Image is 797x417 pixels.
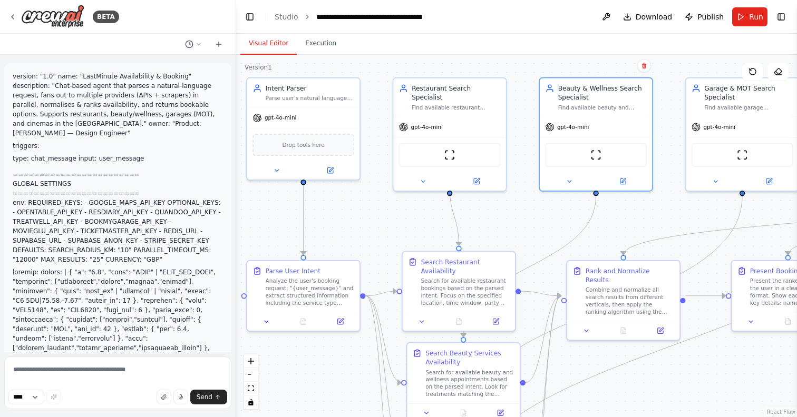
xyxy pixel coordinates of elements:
div: Search for available beauty and wellness appointments based on the parsed intent. Look for treatm... [425,369,514,398]
div: BETA [93,11,119,23]
span: gpt-4o-mini [265,114,297,122]
button: zoom out [244,368,258,382]
li: type: chat_message input: user_message [13,154,223,163]
button: Open in side panel [480,316,512,327]
span: Publish [697,12,724,22]
button: Switch to previous chat [181,38,206,51]
button: toggle interactivity [244,395,258,409]
button: No output available [284,316,323,327]
p: env: REQUIRED_KEYS: - GOOGLE_MAPS_API_KEY OPTIONAL_KEYS: - OPENTABLE_API_KEY - RESDIARY_API_KEY -... [13,198,223,264]
div: Parse User Intent [266,266,320,275]
g: Edge from aa55b738-c9bb-4880-b4e1-2b7ed3cff1db to 5da428fd-ebcd-4c10-8598-31bcde5b2902 [459,196,600,337]
img: ScrapeWebsiteTool [737,150,748,161]
div: Find available restaurant bookings matching the user's requirements by searching restaurant booki... [412,104,500,111]
button: Visual Editor [240,33,297,55]
button: Hide left sidebar [242,9,257,24]
div: Restaurant Search SpecialistFind available restaurant bookings matching the user's requirements b... [393,77,507,192]
button: No output available [604,325,643,336]
button: Download [619,7,677,26]
div: Rank and Normalize ResultsCombine and normalize all search results from different verticals, then... [566,260,681,341]
div: Version 1 [245,63,272,72]
a: React Flow attribution [767,409,795,415]
nav: breadcrumb [275,12,423,22]
g: Edge from af511c05-391a-416d-aaab-74d2236f6f4b to 9e9767d0-80b2-45b9-b8db-64441d42966e [445,187,463,246]
button: Open in side panel [645,325,676,336]
button: Execution [297,33,345,55]
g: Edge from a976e3bb-5d79-4ea8-af48-24fe9852f51f to be05c348-3d67-4aed-8349-74a44d4e8117 [299,185,308,255]
div: Restaurant Search Specialist [412,84,500,102]
g: Edge from 5da428fd-ebcd-4c10-8598-31bcde5b2902 to be520188-e1ac-4d3e-b02d-ef006d8f67d1 [526,291,561,387]
button: Open in side panel [597,176,648,187]
div: Beauty & Wellness Search Specialist [558,84,647,102]
button: Show right sidebar [774,9,789,24]
div: Garage & MOT Search Specialist [704,84,793,102]
img: ScrapeWebsiteTool [444,150,455,161]
button: Publish [681,7,728,26]
button: Improve this prompt [46,390,61,404]
p: version: "1.0" name: "LastMinute Availability & Booking" description: "Chat-based agent that pars... [13,72,223,138]
div: Search Restaurant AvailabilitySearch for available restaurant bookings based on the parsed intent... [402,251,516,331]
button: Delete node [637,59,651,73]
button: Open in side panel [304,165,356,176]
button: No output available [440,316,478,327]
div: Find available garage appointments for MOT tests, servicing, and repairs in {location} for {datet... [704,104,793,111]
span: Send [197,393,212,401]
a: Studio [275,13,298,21]
div: Parse user's natural language booking requests into structured intent with location, time prefere... [266,95,354,102]
span: gpt-4o-mini [557,123,589,131]
g: Edge from be05c348-3d67-4aed-8349-74a44d4e8117 to 5da428fd-ebcd-4c10-8598-31bcde5b2902 [366,291,402,387]
div: Intent Parser [266,84,354,93]
p: triggers: [13,141,223,151]
div: Beauty & Wellness Search SpecialistFind available beauty and wellness appointments (massage, nail... [539,77,653,192]
button: Click to speak your automation idea [173,390,188,404]
div: Combine and normalize all search results from different verticals, then apply the ranking algorit... [586,286,674,316]
img: Logo [21,5,84,28]
g: Edge from be520188-e1ac-4d3e-b02d-ef006d8f67d1 to 91fec66a-7052-4766-b62f-64cbc0010539 [686,291,726,300]
span: Download [636,12,673,22]
span: gpt-4o-mini [411,123,443,131]
button: zoom in [244,354,258,368]
button: Send [190,390,227,404]
button: Upload files [157,390,171,404]
div: React Flow controls [244,354,258,409]
div: Search Beauty Services Availability [425,349,514,367]
span: Drop tools here [282,141,324,150]
g: Edge from 9e9767d0-80b2-45b9-b8db-64441d42966e to be520188-e1ac-4d3e-b02d-ef006d8f67d1 [521,286,561,300]
span: Run [749,12,763,22]
button: Open in side panel [451,176,502,187]
h1: ======================== [13,188,223,198]
div: Analyze the user's booking request: "{user_message}" and extract structured information including... [266,277,354,307]
span: gpt-4o-mini [703,123,735,131]
div: Search for available restaurant bookings based on the parsed intent. Focus on the specified locat... [421,277,509,307]
button: Start a new chat [210,38,227,51]
button: fit view [244,382,258,395]
button: Open in side panel [743,176,795,187]
div: Intent ParserParse user's natural language booking requests into structured intent with location,... [246,77,361,181]
div: Search Restaurant Availability [421,257,509,276]
button: Run [732,7,767,26]
div: Rank and Normalize Results [586,266,674,285]
g: Edge from be05c348-3d67-4aed-8349-74a44d4e8117 to 9e9767d0-80b2-45b9-b8db-64441d42966e [366,286,397,300]
div: Parse User IntentAnalyze the user's booking request: "{user_message}" and extract structured info... [246,260,361,332]
h1: ======================== [13,170,223,179]
button: Open in side panel [325,316,356,327]
div: Find available beauty and wellness appointments (massage, nails, hair, spa treatments) matching t... [558,104,647,111]
h1: GLOBAL SETTINGS [13,179,223,188]
img: ScrapeWebsiteTool [590,150,601,161]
